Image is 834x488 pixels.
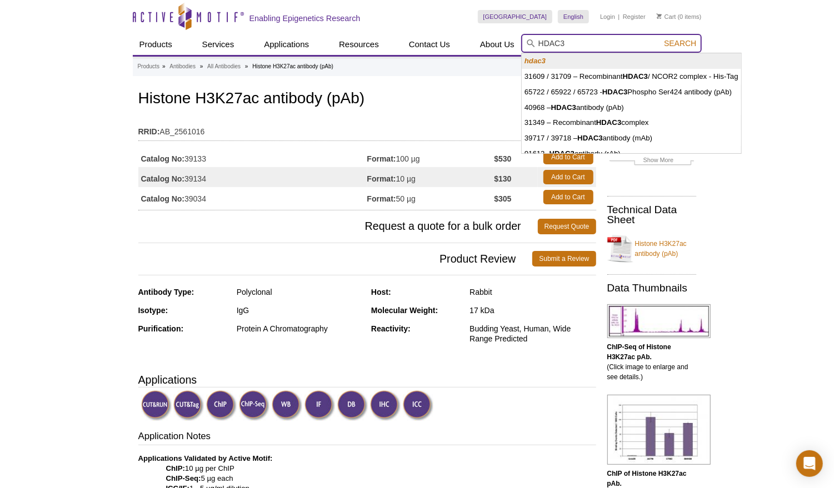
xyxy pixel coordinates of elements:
a: About Us [473,34,521,55]
img: CUT&Tag Validated [173,390,204,421]
td: 50 µg [367,187,495,207]
a: English [558,10,589,23]
strong: Format: [367,194,396,204]
li: » [245,63,248,69]
strong: ChIP-Seq: [166,474,201,482]
span: Request a quote for a bulk order [138,219,538,234]
div: 17 kDa [470,305,596,315]
img: Your Cart [657,13,662,19]
h3: Application Notes [138,430,596,445]
strong: Purification: [138,324,184,333]
td: 39034 [138,187,367,207]
div: Protein A Chromatography [237,324,363,334]
a: All Antibodies [207,62,241,72]
a: Add to Cart [543,150,593,164]
img: Immunohistochemistry Validated [370,390,401,421]
strong: Catalog No: [141,174,185,184]
img: Western Blot Validated [272,390,302,421]
li: | [618,10,620,23]
img: Histone H3K27ac antibody (pAb) tested by ChIP-Seq. [607,304,711,338]
strong: $530 [494,154,511,164]
a: Products [138,62,159,72]
strong: HDAC3 [596,118,621,127]
img: ChIP-Seq Validated [239,390,269,421]
strong: HDAC3 [551,103,576,112]
strong: $130 [494,174,511,184]
a: Applications [257,34,316,55]
a: Resources [332,34,386,55]
strong: hdac3 [525,57,546,65]
img: ChIP Validated [206,390,237,421]
a: Antibodies [169,62,196,72]
strong: Format: [367,154,396,164]
li: 39717 / 39718 – antibody (mAb) [522,130,741,146]
h1: Histone H3K27ac antibody (pAb) [138,90,596,109]
strong: RRID: [138,127,160,137]
img: Immunocytochemistry Validated [403,390,433,421]
a: Show More [610,155,694,168]
td: AB_2561016 [138,120,596,138]
a: Submit a Review [532,251,596,266]
h2: Technical Data Sheet [607,205,696,225]
h3: Applications [138,371,596,388]
p: (Click image to enlarge and see details.) [607,342,696,382]
li: 65722 / 65922 / 65723 - Phospho Ser424 antibody (pAb) [522,84,741,100]
strong: Molecular Weight: [371,306,438,315]
strong: Catalog No: [141,154,185,164]
a: Cart [657,13,676,21]
span: Product Review [138,251,533,266]
b: ChIP of Histone H3K27ac pAb. [607,470,687,487]
li: 91613 - antibody (rAb) [522,146,741,162]
img: CUT&RUN Validated [141,390,172,421]
button: Search [661,38,700,48]
a: Request Quote [538,219,596,234]
strong: Antibody Type: [138,288,194,296]
a: Products [133,34,179,55]
strong: HDAC3 [577,134,602,142]
a: Register [623,13,646,21]
strong: HDAC3 [550,149,575,158]
li: Histone H3K27ac antibody (pAb) [252,63,333,69]
strong: HDAC3 [602,88,627,96]
td: 39133 [138,147,367,167]
li: 31349 – Recombinant complex [522,115,741,130]
span: Search [664,39,696,48]
a: Login [600,13,615,21]
td: 10 µg [367,167,495,187]
strong: Catalog No: [141,194,185,204]
b: Applications Validated by Active Motif: [138,454,273,462]
div: IgG [237,305,363,315]
h2: Enabling Epigenetics Research [249,13,361,23]
a: [GEOGRAPHIC_DATA] [478,10,553,23]
img: Histone H3K27ac antibody (pAb) tested by ChIP. [607,395,711,465]
li: 31609 / 31709 – Recombinant / NCOR2 complex - His-Tag [522,69,741,84]
td: 39134 [138,167,367,187]
li: 40968 – antibody (pAb) [522,100,741,115]
a: Contact Us [402,34,457,55]
img: Dot Blot Validated [337,390,368,421]
strong: Isotype: [138,306,168,315]
strong: HDAC3 [623,72,648,81]
li: (0 items) [657,10,702,23]
a: Add to Cart [543,170,593,184]
strong: $305 [494,194,511,204]
div: Polyclonal [237,287,363,297]
strong: Host: [371,288,391,296]
div: Budding Yeast, Human, Wide Range Predicted [470,324,596,344]
b: ChIP-Seq of Histone H3K27ac pAb. [607,343,671,361]
strong: ChIP: [166,464,185,472]
h2: Data Thumbnails [607,283,696,293]
div: Open Intercom Messenger [796,450,823,477]
td: 100 µg [367,147,495,167]
strong: Reactivity: [371,324,411,333]
a: Services [196,34,241,55]
div: Rabbit [470,287,596,297]
strong: Format: [367,174,396,184]
li: » [162,63,166,69]
a: Add to Cart [543,190,593,204]
img: Immunofluorescence Validated [304,390,335,421]
input: Keyword, Cat. No. [521,34,702,53]
a: Histone H3K27ac antibody (pAb) [607,232,696,265]
li: » [200,63,203,69]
